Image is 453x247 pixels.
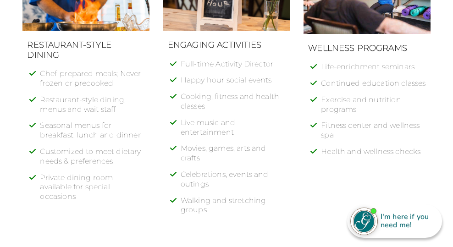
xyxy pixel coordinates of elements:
[40,121,144,147] li: Seasonal menus for breakfast, lunch and dinner
[40,69,144,95] li: Chef-prepared meals; Never frozen or precooked
[321,95,425,121] li: Exercise and nutrition programs
[378,211,436,231] div: I'm here if you need me!
[181,144,285,170] li: Movies, games, arts and crafts
[40,95,144,121] li: Restaurant-style dining, menus and wait staff
[168,40,285,50] h3: Engaging Activities
[181,60,285,76] li: Full-time Activity Director
[181,92,285,118] li: Cooking, fitness and health classes
[181,170,285,196] li: Celebrations, events and outings
[321,62,425,79] li: Life-enrichment seminars
[308,44,425,54] h3: Wellness Programs
[321,121,425,147] li: Fitness center and wellness spa
[351,208,377,235] img: avatar
[181,76,285,92] li: Happy hour social events
[40,147,144,173] li: Customized to meet dietary needs & preferences
[27,40,144,60] h3: Restaurant-Style Dining
[321,79,425,95] li: Continued education classes
[181,196,285,222] li: Walking and stretching groups
[321,147,425,164] li: Health and wellness checks
[181,118,285,144] li: Live music and entertainment
[40,173,144,209] li: Private dining room available for special occasions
